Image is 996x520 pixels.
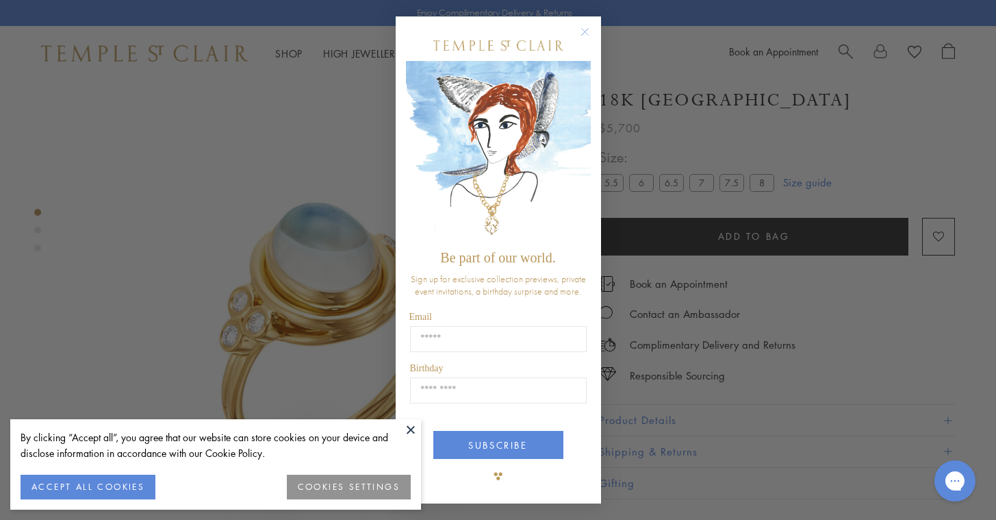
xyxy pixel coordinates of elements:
span: Email [409,312,432,322]
input: Email [410,326,587,352]
img: TSC [485,462,512,490]
div: By clicking “Accept all”, you agree that our website can store cookies on your device and disclos... [21,430,411,461]
button: SUBSCRIBE [433,431,563,459]
img: Temple St. Clair [433,40,563,51]
span: Be part of our world. [440,250,555,265]
span: Birthday [410,363,444,373]
button: ACCEPT ALL COOKIES [21,475,155,499]
img: c4a9eb12-d91a-4d4a-8ee0-386386f4f338.jpeg [406,61,591,244]
button: COOKIES SETTINGS [287,475,411,499]
button: Close dialog [583,30,600,47]
iframe: Gorgias live chat messenger [928,456,982,506]
span: Sign up for exclusive collection previews, private event invitations, a birthday surprise and more. [411,273,586,297]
